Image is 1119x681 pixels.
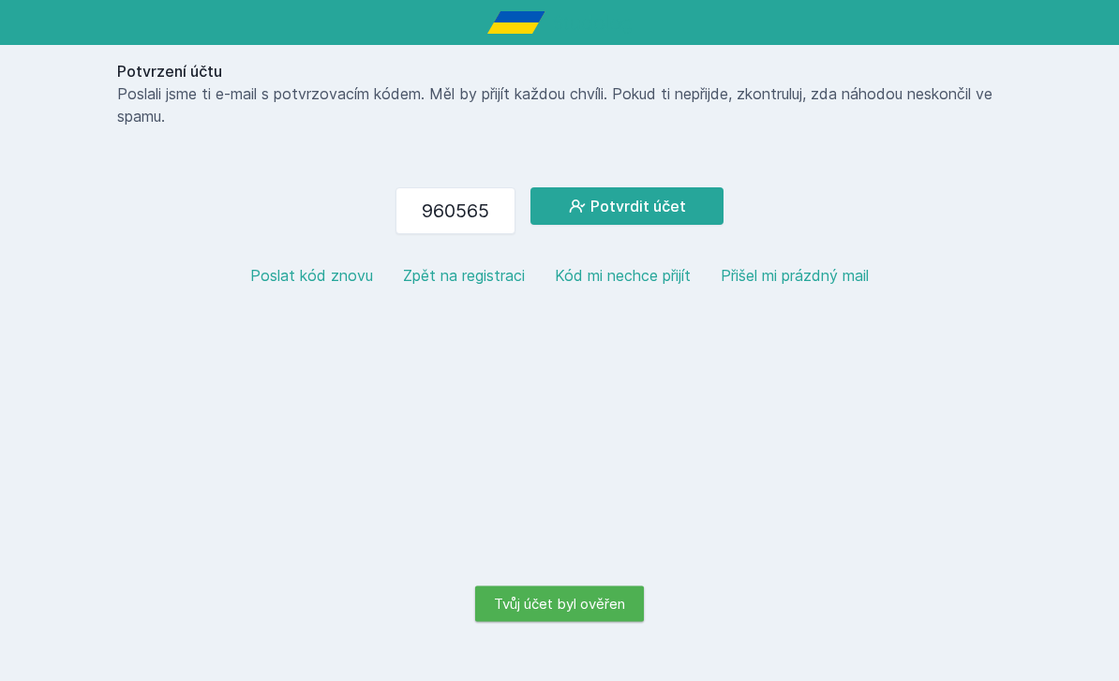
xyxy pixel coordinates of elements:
[117,82,1002,127] p: Poslali jsme ti e-mail s potvrzovacím kódem. Měl by přijít každou chvíli. Pokud ti nepřijde, zkon...
[395,187,515,234] input: 123456
[555,264,691,287] button: Kód mi nechce přijít
[250,264,373,287] button: Poslat kód znovu
[475,586,644,622] div: Tvůj účet byl ověřen
[530,187,724,225] button: Potvrdit účet
[721,264,869,287] button: Přišel mi prázdný mail
[117,60,1002,82] h1: Potvrzení účtu
[403,264,525,287] button: Zpět na registraci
